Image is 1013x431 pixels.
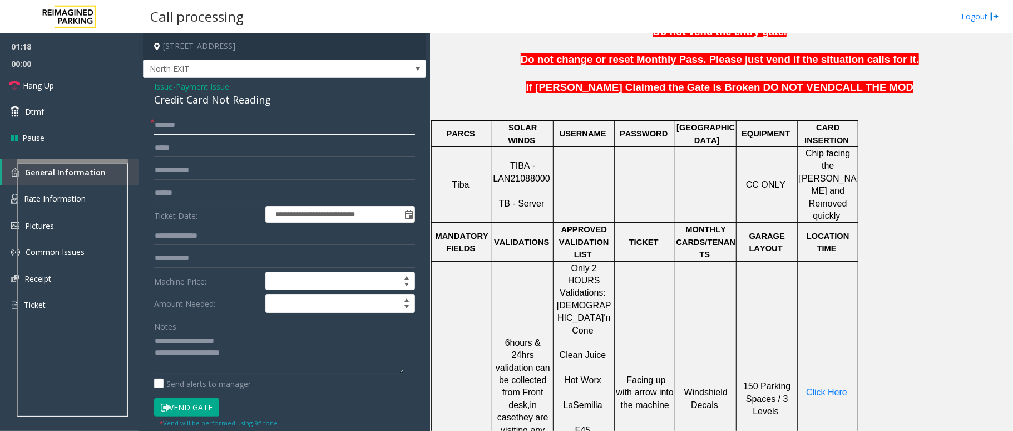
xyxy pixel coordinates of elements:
[452,180,470,189] span: Tiba
[399,272,414,281] span: Increase value
[151,206,263,223] label: Ticket Date:
[154,81,173,92] span: Issue
[496,338,550,410] span: 6hours & 24hrs validation can be collected from Front desk,
[746,180,785,189] span: CC ONLY
[154,378,251,390] label: Send alerts to manager
[160,419,278,427] small: Vend will be performed using 9# tone
[620,129,668,138] span: PASSWORD
[493,161,550,183] span: TIBA - LAN21088000
[806,388,847,397] a: Click Here
[499,199,545,208] span: TB - Server
[560,129,606,138] span: USERNAME
[676,225,735,259] span: MONTHLY CARDS/TENANTS
[399,281,414,290] span: Decrease value
[835,81,913,93] span: CALL THE MOD
[616,375,674,410] span: Facing up with arrow into the machine
[2,159,139,185] a: General Information
[564,375,601,385] span: Hot Worx
[25,106,44,117] span: Dtmf
[23,80,54,91] span: Hang Up
[447,129,475,138] span: PARCS
[743,381,790,416] span: 150 Parking Spaces / 3 Levels
[11,168,19,177] img: 'icon'
[154,398,219,417] button: Vend Gate
[676,123,735,144] span: [GEOGRAPHIC_DATA]
[154,92,415,107] div: Credit Card Not Reading
[154,317,178,332] label: Notes:
[804,123,849,144] span: CARD INSERTION
[559,225,609,259] span: APPROVED VALIDATION LIST
[22,132,45,144] span: Pause
[11,275,19,282] img: 'icon'
[807,232,849,253] span: LOCATION TIME
[402,207,414,222] span: Toggle popup
[11,222,19,229] img: 'icon'
[799,149,857,221] span: Chip facing the [PERSON_NAME] and Removed quickly
[494,238,549,247] span: VALIDATIONS
[560,263,606,298] span: Only 2 HOURS Validations:
[521,53,919,65] span: Do not change or reset Monthly Pass. Please just vend if the situation calls for it.
[151,294,263,313] label: Amount Needed:
[176,81,229,92] span: Payment Issue
[684,388,728,409] span: Windshield Decals
[144,60,369,78] span: North EXIT
[749,232,785,253] span: GARAGE LAYOUT
[11,194,18,204] img: 'icon'
[573,400,602,410] span: Semilia
[399,303,414,312] span: Decrease value
[806,388,847,397] span: Click Here
[151,272,263,291] label: Machine Price:
[557,301,611,335] span: [DEMOGRAPHIC_DATA]'n Cone
[399,295,414,303] span: Increase value
[11,300,18,310] img: 'icon'
[526,81,836,93] span: If [PERSON_NAME] Claimed the Gate is Broken DO NOT VEND
[173,81,229,92] span: -
[436,232,488,253] span: MANDATORY FIELDS
[143,33,426,60] h4: [STREET_ADDRESS]
[990,11,999,22] img: logout
[145,3,249,30] h3: Call processing
[961,11,999,22] a: Logout
[508,123,537,144] span: SOLAR WINDS
[11,248,20,257] img: 'icon'
[563,400,573,410] span: La
[742,129,790,138] span: EQUIPMENT
[629,238,659,247] span: TICKET
[560,350,606,360] span: Clean Juice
